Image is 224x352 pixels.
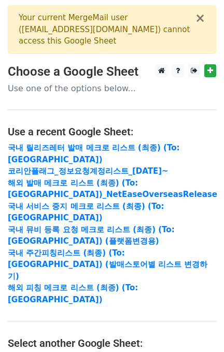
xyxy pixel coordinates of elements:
[8,248,207,281] a: 국내 주간피칭리스트 (최종) (To:[GEOGRAPHIC_DATA]) (발매스토어별 리스트 변경하기)
[8,64,216,79] h3: Choose a Google Sheet
[8,225,175,246] a: 국내 뮤비 등록 요청 메크로 리스트 (최종) (To:[GEOGRAPHIC_DATA]) (플랫폼변경용)
[8,83,216,94] p: Use one of the options below...
[8,178,217,200] a: 해외 발매 메크로 리스트 (최종) (To: [GEOGRAPHIC_DATA])_NetEaseOverseasRelease
[8,283,138,304] a: 해외 피칭 메크로 리스트 (최종) (To:[GEOGRAPHIC_DATA])
[195,12,205,24] button: ×
[8,143,179,164] a: 국내 릴리즈레터 발매 메크로 리스트 (최종) (To:[GEOGRAPHIC_DATA])
[8,337,216,349] h4: Select another Google Sheet:
[8,166,169,176] a: 코리안플래그_정보요청계정리스트_[DATE]~
[19,12,195,47] div: Your current MergeMail user ( [EMAIL_ADDRESS][DOMAIN_NAME] ) cannot access this Google Sheet
[8,202,164,223] a: 국내 서비스 중지 메크로 리스트 (최종) (To:[GEOGRAPHIC_DATA])
[8,125,216,138] h4: Use a recent Google Sheet:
